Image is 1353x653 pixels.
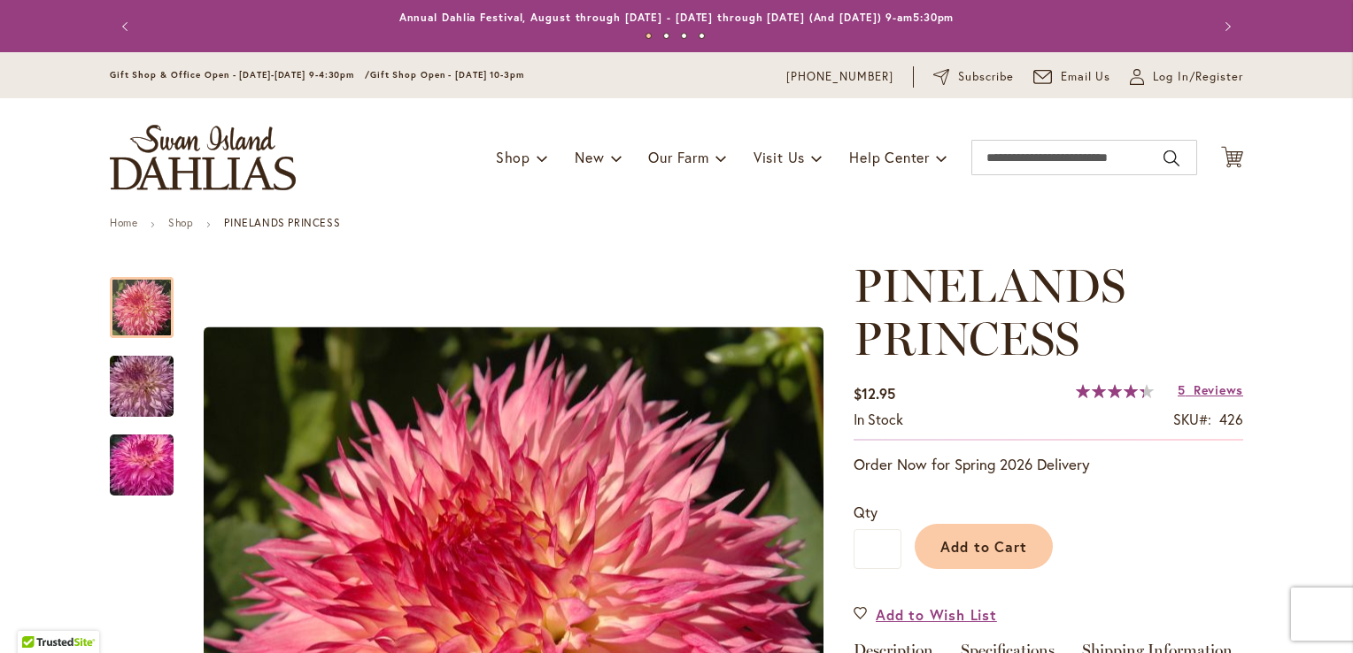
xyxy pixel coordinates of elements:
[1130,68,1243,86] a: Log In/Register
[110,69,370,81] span: Gift Shop & Office Open - [DATE]-[DATE] 9-4:30pm /
[1208,9,1243,44] button: Next
[786,68,893,86] a: [PHONE_NUMBER]
[1178,381,1243,398] a: 5 Reviews
[110,125,296,190] a: store logo
[754,148,805,166] span: Visit Us
[110,417,174,496] div: PINELANDS PRINCESS
[370,69,524,81] span: Gift Shop Open - [DATE] 10-3pm
[681,33,687,39] button: 3 of 4
[854,410,903,428] span: In stock
[110,9,145,44] button: Previous
[110,259,191,338] div: PINELANDS PRINCESS
[854,384,895,403] span: $12.95
[933,68,1014,86] a: Subscribe
[849,148,930,166] span: Help Center
[1219,410,1243,430] div: 426
[110,338,191,417] div: PINELANDS PRINCESS
[854,410,903,430] div: Availability
[575,148,604,166] span: New
[915,524,1053,569] button: Add to Cart
[663,33,669,39] button: 2 of 4
[876,604,997,625] span: Add to Wish List
[854,257,1125,366] span: PINELANDS PRINCESS
[1173,410,1211,428] strong: SKU
[168,216,193,229] a: Shop
[1178,381,1186,398] span: 5
[1194,381,1243,398] span: Reviews
[1061,68,1111,86] span: Email Us
[854,503,878,521] span: Qty
[1076,384,1154,398] div: 88%
[78,423,205,508] img: PINELANDS PRINCESS
[496,148,530,166] span: Shop
[854,454,1243,475] p: Order Now for Spring 2026 Delivery
[958,68,1014,86] span: Subscribe
[646,33,652,39] button: 1 of 4
[1033,68,1111,86] a: Email Us
[854,604,997,625] a: Add to Wish List
[13,590,63,640] iframe: Launch Accessibility Center
[1153,68,1243,86] span: Log In/Register
[110,216,137,229] a: Home
[399,11,955,24] a: Annual Dahlia Festival, August through [DATE] - [DATE] through [DATE] (And [DATE]) 9-am5:30pm
[699,33,705,39] button: 4 of 4
[648,148,708,166] span: Our Farm
[940,537,1028,556] span: Add to Cart
[224,216,340,229] strong: PINELANDS PRINCESS
[78,344,205,429] img: PINELANDS PRINCESS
